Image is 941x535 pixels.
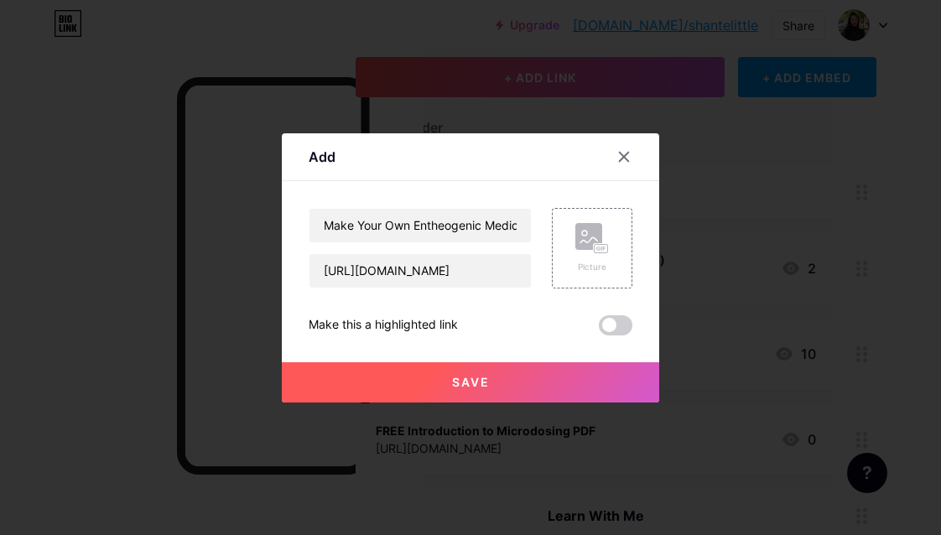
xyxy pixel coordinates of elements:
div: Make this a highlighted link [309,315,458,335]
span: Save [452,375,490,389]
div: Picture [575,261,609,273]
button: Save [282,362,659,403]
input: URL [309,254,531,288]
input: Title [309,209,531,242]
div: Add [309,147,335,167]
